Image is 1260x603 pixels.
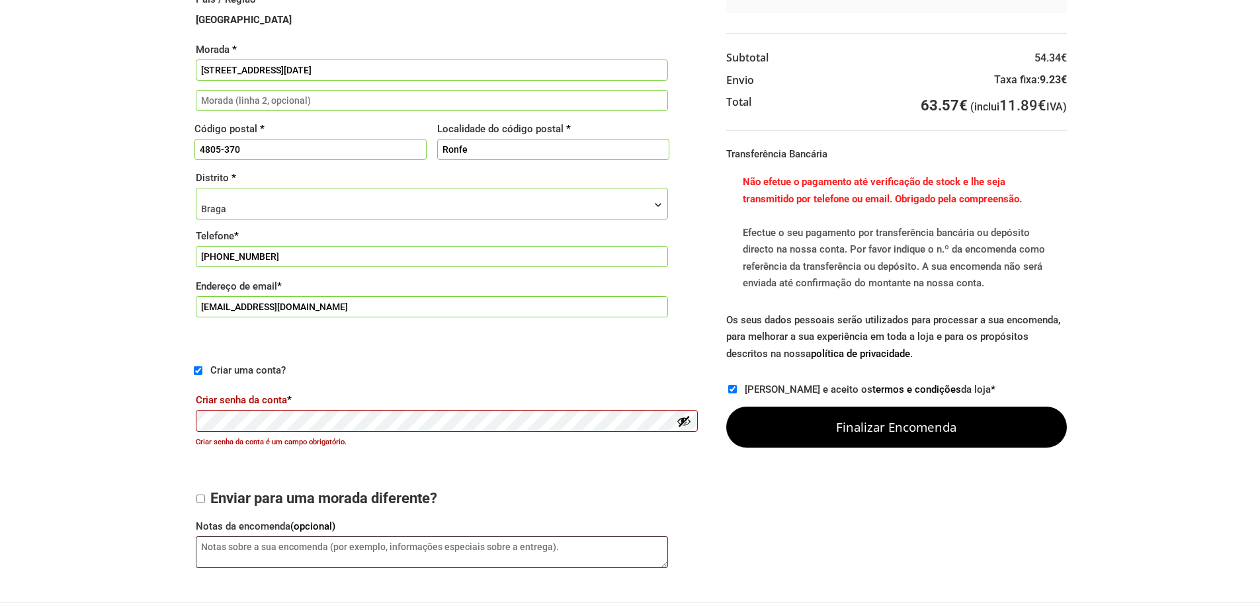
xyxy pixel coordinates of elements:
[726,47,769,69] th: Subtotal
[1034,52,1067,64] bdi: 54.34
[811,348,910,360] a: política de privacidade
[1061,73,1067,86] span: €
[196,226,669,246] label: Telefone
[1038,97,1046,114] span: €
[196,432,698,464] p: Criar senha da conta é um campo obrigatório.
[194,366,202,375] input: Criar uma conta?
[726,69,754,92] th: Envio
[743,176,1022,205] b: Não efetue o pagamento até verificação de stock e lhe seja transmitido por telefone ou email. Obr...
[196,40,669,60] label: Morada
[196,188,668,220] span: Braga
[959,97,968,114] span: €
[921,97,968,114] bdi: 63.57
[736,174,1057,292] p: Efectue o seu pagamento por transferência bancária ou depósito directo na nossa conta. Por favor ...
[210,490,437,506] span: Enviar para uma morada diferente?
[210,364,286,376] span: Criar uma conta?
[196,495,205,503] input: Enviar para uma morada diferente?
[196,14,292,26] strong: [GEOGRAPHIC_DATA]
[196,516,669,536] label: Notas da encomenda
[999,97,1046,114] span: 11.89
[437,119,669,139] label: Localidade do código postal
[194,119,427,139] label: Código postal
[1040,73,1067,86] bdi: 9.23
[196,276,669,296] label: Endereço de email
[196,60,669,81] input: Nome da rua e número da porta
[677,414,691,428] button: Show password
[1061,52,1067,64] span: €
[290,520,335,532] span: (opcional)
[196,90,669,111] input: Morada (linha 2, opcional)
[726,407,1067,448] button: Finalizar encomenda
[726,312,1067,378] p: Os seus dados pessoais serão utilizados para processar a sua encomenda, para melhorar a sua exper...
[994,73,1067,86] label: Taxa fixa:
[196,168,669,188] label: Distrito
[745,383,995,395] label: [PERSON_NAME] e aceito os da loja
[726,148,827,160] label: Transferência Bancária
[970,100,1067,113] small: (inclui IVA)
[196,390,698,410] label: Criar senha da conta
[726,91,751,117] th: Total
[872,383,961,395] a: termos e condições
[196,188,669,220] span: Distrito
